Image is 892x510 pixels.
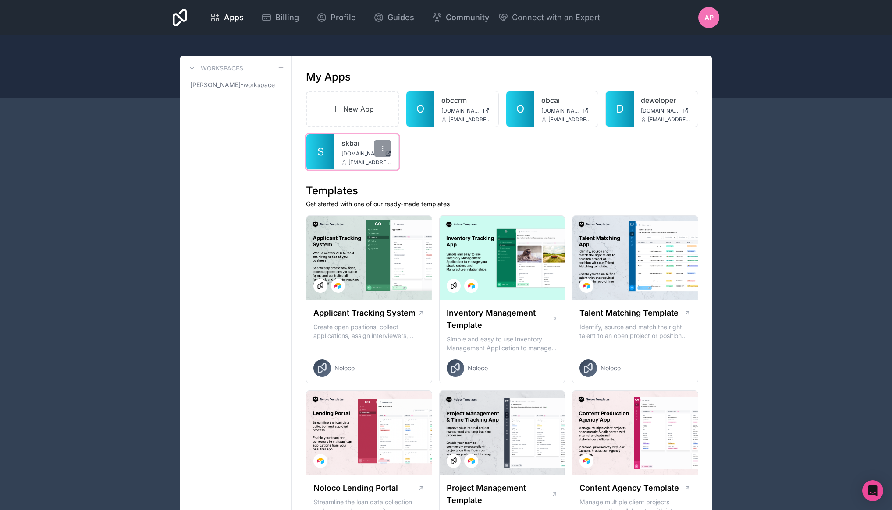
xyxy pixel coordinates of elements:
[406,91,434,127] a: O
[334,364,355,373] span: Noloco
[341,138,391,148] a: skbai
[541,95,591,106] a: obcai
[331,11,356,24] span: Profile
[606,91,634,127] a: D
[468,282,475,289] img: Airtable Logo
[498,11,600,24] button: Connect with an Expert
[446,11,489,24] span: Community
[601,364,621,373] span: Noloco
[187,63,243,74] a: Workspaces
[187,77,284,93] a: [PERSON_NAME]-workspace
[313,323,425,340] p: Create open positions, collect applications, assign interviewers, centralise candidate feedback a...
[224,11,244,24] span: Apps
[447,335,558,352] p: Simple and easy to use Inventory Management Application to manage your stock, orders and Manufact...
[313,482,398,494] h1: Noloco Lending Portal
[203,8,251,27] a: Apps
[616,102,624,116] span: D
[516,102,524,116] span: O
[541,107,579,114] span: [DOMAIN_NAME]
[313,307,416,319] h1: Applicant Tracking System
[641,107,691,114] a: [DOMAIN_NAME]
[190,81,275,89] span: [PERSON_NAME]-workspace
[317,457,324,464] img: Airtable Logo
[579,307,679,319] h1: Talent Matching Template
[309,8,363,27] a: Profile
[579,482,679,494] h1: Content Agency Template
[425,8,496,27] a: Community
[447,307,552,331] h1: Inventory Management Template
[387,11,414,24] span: Guides
[306,184,698,198] h1: Templates
[447,482,551,506] h1: Project Management Template
[862,480,883,501] div: Open Intercom Messenger
[254,8,306,27] a: Billing
[341,150,391,157] a: [DOMAIN_NAME]
[641,107,679,114] span: [DOMAIN_NAME]
[441,107,479,114] span: [DOMAIN_NAME]
[548,116,591,123] span: [EMAIL_ADDRESS][DOMAIN_NAME]
[704,12,714,23] span: AP
[512,11,600,24] span: Connect with an Expert
[306,134,334,169] a: S
[468,457,475,464] img: Airtable Logo
[317,145,324,159] span: S
[341,150,381,157] span: [DOMAIN_NAME]
[441,95,491,106] a: obccrm
[275,11,299,24] span: Billing
[541,107,591,114] a: [DOMAIN_NAME]
[579,323,691,340] p: Identify, source and match the right talent to an open project or position with our Talent Matchi...
[506,91,534,127] a: O
[583,282,590,289] img: Airtable Logo
[366,8,421,27] a: Guides
[306,200,698,208] p: Get started with one of our ready-made templates
[334,282,341,289] img: Airtable Logo
[441,107,491,114] a: [DOMAIN_NAME]
[468,364,488,373] span: Noloco
[416,102,424,116] span: O
[201,64,243,73] h3: Workspaces
[306,70,351,84] h1: My Apps
[583,457,590,464] img: Airtable Logo
[306,91,399,127] a: New App
[648,116,691,123] span: [EMAIL_ADDRESS][DOMAIN_NAME]
[348,159,391,166] span: [EMAIL_ADDRESS][DOMAIN_NAME]
[641,95,691,106] a: deweloper
[448,116,491,123] span: [EMAIL_ADDRESS][DOMAIN_NAME]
